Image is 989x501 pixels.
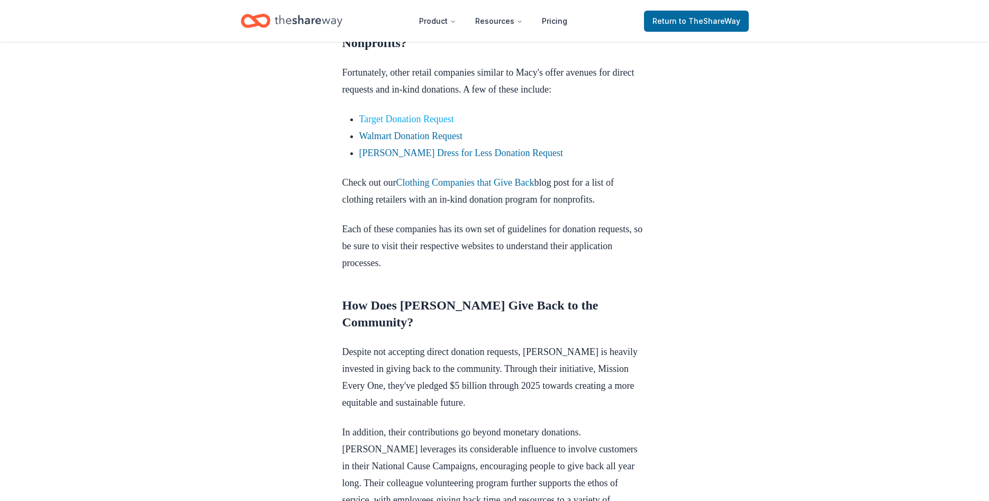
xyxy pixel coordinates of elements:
[342,64,647,98] p: Fortunately, other retail companies similar to Macy's offer avenues for direct requests and in-ki...
[411,11,465,32] button: Product
[359,114,454,124] a: Target Donation Request
[679,16,740,25] span: to TheShareWay
[411,8,576,33] nav: Main
[359,148,563,158] a: [PERSON_NAME] Dress for Less Donation Request
[644,11,749,32] a: Returnto TheShareWay
[359,131,463,141] a: Walmart Donation Request
[467,11,531,32] button: Resources
[241,8,342,33] a: Home
[342,221,647,271] p: Each of these companies has its own set of guidelines for donation requests, so be sure to visit ...
[342,174,647,208] p: Check out our blog post for a list of clothing retailers with an in-kind donation program for non...
[342,297,647,331] h2: How Does [PERSON_NAME] Give Back to the Community?
[533,11,576,32] a: Pricing
[342,343,647,411] p: Despite not accepting direct donation requests, [PERSON_NAME] is heavily invested in giving back ...
[396,177,534,188] a: Clothing Companies that Give Back
[652,15,740,28] span: Return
